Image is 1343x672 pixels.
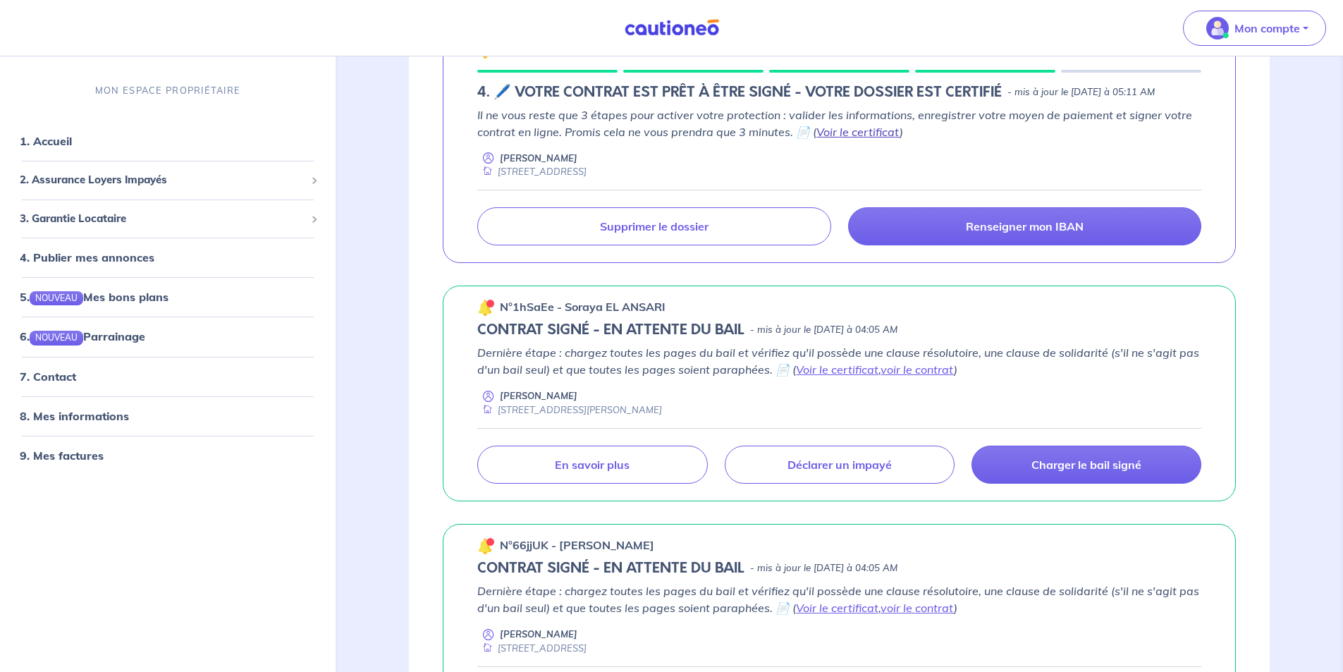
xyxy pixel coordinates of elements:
[95,84,240,97] p: MON ESPACE PROPRIÉTAIRE
[477,322,744,338] h5: CONTRAT SIGNÉ - EN ATTENTE DU BAIL
[6,166,330,194] div: 2. Assurance Loyers Impayés
[477,299,494,316] img: 🔔
[6,441,330,470] div: 9. Mes factures
[500,152,577,165] p: [PERSON_NAME]
[477,537,494,554] img: 🔔
[500,298,666,315] p: n°1hSaEe - Soraya EL ANSARI
[477,165,587,178] div: [STREET_ADDRESS]
[477,84,1002,101] h5: 4. 🖊️ VOTRE CONTRAT EST PRÊT À ÊTRE SIGNÉ - VOTRE DOSSIER EST CERTIFIÉ
[20,330,145,344] a: 6.NOUVEAUParrainage
[971,446,1201,484] a: Charger le bail signé
[6,362,330,391] div: 7. Contact
[796,362,878,377] a: Voir le certificat
[848,207,1201,245] a: Renseigner mon IBAN
[477,560,744,577] h5: CONTRAT SIGNÉ - EN ATTENTE DU BAIL
[20,134,72,148] a: 1. Accueil
[500,628,577,641] p: [PERSON_NAME]
[477,446,707,484] a: En savoir plus
[20,250,154,264] a: 4. Publier mes annonces
[477,642,587,655] div: [STREET_ADDRESS]
[20,409,129,423] a: 8. Mes informations
[477,106,1201,140] p: Il ne vous reste que 3 étapes pour activer votre protection : valider les informations, enregistr...
[477,582,1201,616] p: Dernière étape : chargez toutes les pages du bail et vérifiez qu'il possède une clause résolutoir...
[881,601,954,615] a: voir le contrat
[20,172,305,188] span: 2. Assurance Loyers Impayés
[1206,17,1229,39] img: illu_account_valid_menu.svg
[500,537,654,554] p: n°66jjUK - [PERSON_NAME]
[796,601,878,615] a: Voir le certificat
[6,243,330,271] div: 4. Publier mes annonces
[20,211,305,227] span: 3. Garantie Locataire
[477,403,662,417] div: [STREET_ADDRESS][PERSON_NAME]
[816,125,900,139] a: Voir le certificat
[619,19,725,37] img: Cautioneo
[477,560,1201,577] div: state: CONTRACT-SIGNED, Context: NEW,MAYBE-CERTIFICATE,ALONE,LESSOR-DOCUMENTS
[1234,20,1300,37] p: Mon compte
[600,219,709,233] p: Supprimer le dossier
[477,322,1201,338] div: state: CONTRACT-SIGNED, Context: NEW,MAYBE-CERTIFICATE,ALONE,LESSOR-DOCUMENTS
[1183,11,1326,46] button: illu_account_valid_menu.svgMon compte
[966,219,1084,233] p: Renseigner mon IBAN
[725,446,955,484] a: Déclarer un impayé
[477,344,1201,378] p: Dernière étape : chargez toutes les pages du bail et vérifiez qu'il possède une clause résolutoir...
[6,127,330,155] div: 1. Accueil
[750,323,897,337] p: - mis à jour le [DATE] à 04:05 AM
[20,290,168,304] a: 5.NOUVEAUMes bons plans
[555,458,630,472] p: En savoir plus
[500,389,577,403] p: [PERSON_NAME]
[6,323,330,351] div: 6.NOUVEAUParrainage
[1031,458,1141,472] p: Charger le bail signé
[477,84,1201,101] div: state: PAYMENT-METHOD-IN-PROGRESS, Context: NEW,CHOOSE-CERTIFICATE,ALONE,LESSOR-DOCUMENTS
[6,283,330,311] div: 5.NOUVEAUMes bons plans
[20,369,76,384] a: 7. Contact
[6,205,330,233] div: 3. Garantie Locataire
[477,207,830,245] a: Supprimer le dossier
[787,458,892,472] p: Déclarer un impayé
[750,561,897,575] p: - mis à jour le [DATE] à 04:05 AM
[1007,85,1155,99] p: - mis à jour le [DATE] à 05:11 AM
[20,448,104,463] a: 9. Mes factures
[881,362,954,377] a: voir le contrat
[6,402,330,430] div: 8. Mes informations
